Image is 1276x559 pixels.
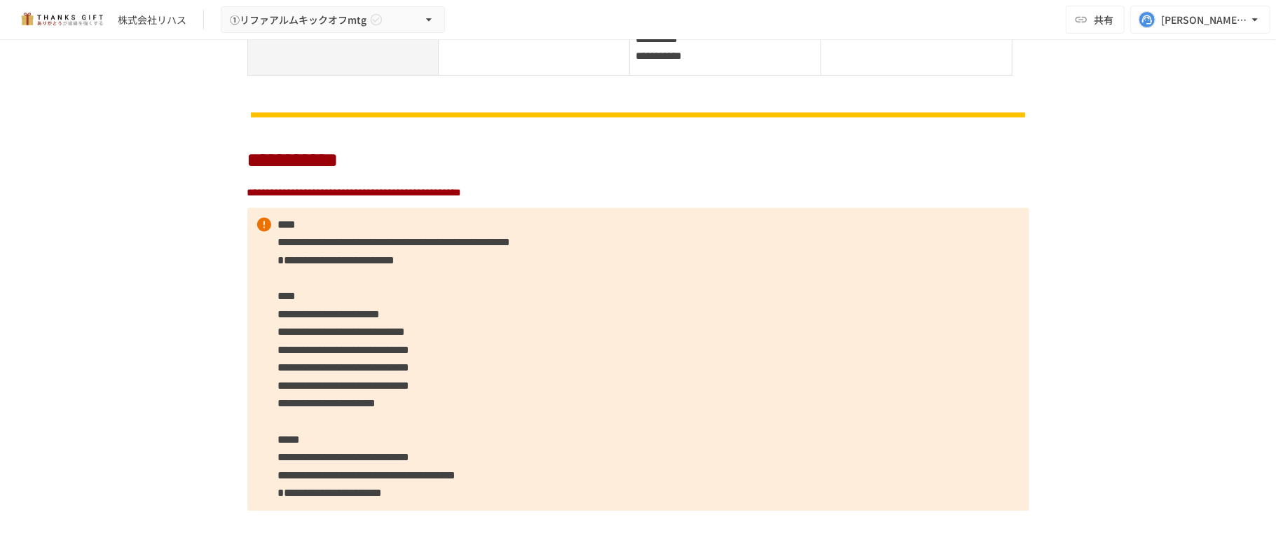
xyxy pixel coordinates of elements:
button: [PERSON_NAME][EMAIL_ADDRESS][DOMAIN_NAME] [1130,6,1270,34]
img: mMP1OxWUAhQbsRWCurg7vIHe5HqDpP7qZo7fRoNLXQh [17,8,107,31]
span: 共有 [1094,12,1113,27]
button: 共有 [1066,6,1125,34]
div: 株式会社リハス [118,13,186,27]
img: 9QkwBFSE13x2gePgpe8aMqs5nKlqvPfzMVlQZWD3BQB [247,110,1029,119]
span: ①リファアルムキックオフmtg [230,11,366,29]
div: [PERSON_NAME][EMAIL_ADDRESS][DOMAIN_NAME] [1161,11,1248,29]
button: ①リファアルムキックオフmtg [221,6,445,34]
